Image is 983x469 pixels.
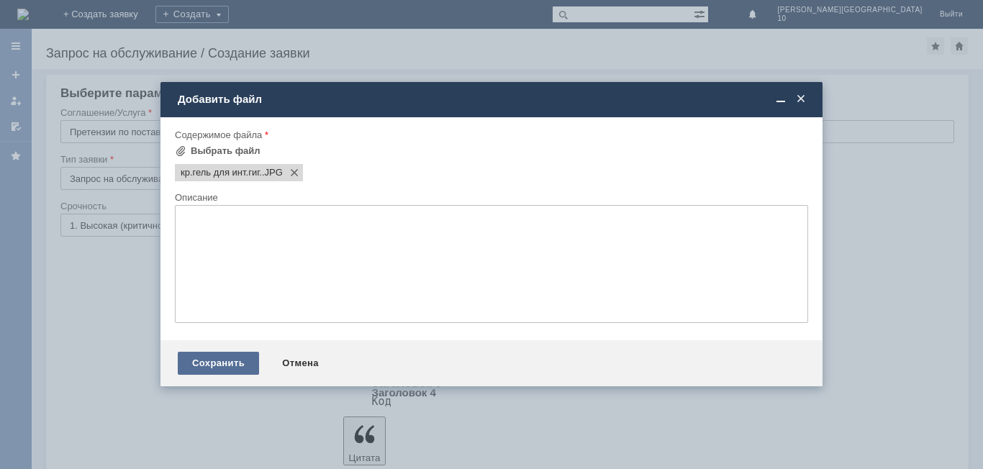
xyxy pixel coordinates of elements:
[191,145,261,157] div: Выбрать файл
[794,93,808,106] span: Закрыть
[6,6,210,121] div: Добрый день. Подскажите пожалуйста у нас обнаружен брак. Не работают дозаторы. Крем-гель для инти...
[181,167,262,178] span: кр.гель для инт.гиг..JPG
[178,93,808,106] div: Добавить файл
[175,193,805,202] div: Описание
[175,130,805,140] div: Содержимое файла
[262,167,283,178] span: кр.гель для инт.гиг..JPG
[774,93,788,106] span: Свернуть (Ctrl + M)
